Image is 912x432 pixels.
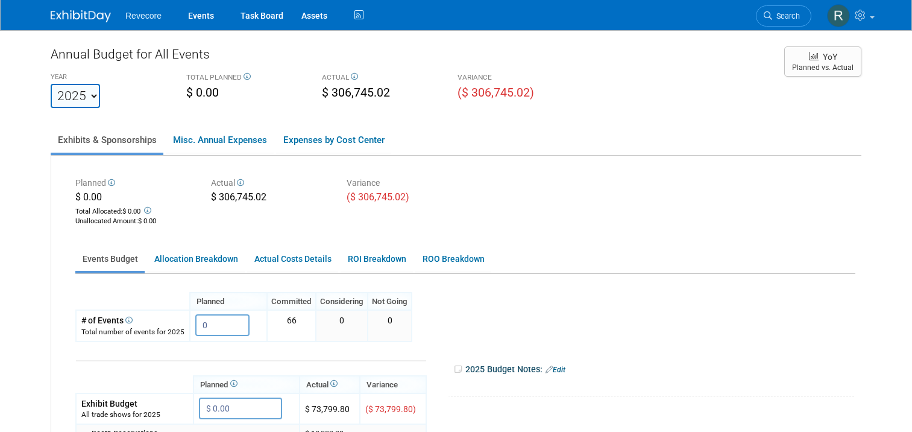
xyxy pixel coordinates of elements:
[823,52,837,62] span: YoY
[453,360,854,379] div: 2025 Budget Notes:
[360,376,426,393] th: Variance
[186,86,219,100] span: $ 0.00
[186,72,304,84] div: TOTAL PLANNED
[51,45,772,69] div: Annual Budget for All Events
[51,127,163,153] a: Exhibits & Sponsorships
[276,127,391,153] a: Expenses by Cost Center
[322,86,390,100] span: $ 306,745.02
[211,191,329,206] div: $ 306,745.02
[341,247,413,271] a: ROI Breakdown
[458,86,534,100] span: ($ 306,745.02)
[147,247,245,271] a: Allocation Breakdown
[190,293,267,310] th: Planned
[784,46,861,77] button: YoY Planned vs. Actual
[368,310,412,341] td: 0
[415,247,491,271] a: ROO Breakdown
[546,366,565,374] a: Edit
[193,376,300,393] th: Planned
[316,310,368,341] td: 0
[75,191,102,203] span: $ 0.00
[300,376,360,393] th: Actual
[75,247,145,271] a: Events Budget
[368,293,412,310] th: Not Going
[365,404,416,414] span: ($ 73,799.80)
[347,191,409,203] span: ($ 306,745.02)
[75,177,193,191] div: Planned
[772,11,800,21] span: Search
[300,393,360,424] td: $ 73,799.80
[122,208,140,215] span: $ 0.00
[75,217,193,226] div: :
[81,327,184,337] div: Total number of events for 2025
[211,177,329,191] div: Actual
[166,127,274,153] a: Misc. Annual Expenses
[347,177,464,191] div: Variance
[81,398,188,410] div: Exhibit Budget
[267,310,316,341] td: 66
[125,11,162,21] span: Revecore
[138,217,156,225] span: $ 0.00
[316,293,368,310] th: Considering
[75,217,136,225] span: Unallocated Amount
[267,293,316,310] th: Committed
[322,72,439,84] div: ACTUAL
[81,314,184,326] div: # of Events
[247,247,338,271] a: Actual Costs Details
[51,10,111,22] img: ExhibitDay
[756,5,811,27] a: Search
[75,205,193,217] div: Total Allocated:
[458,72,575,84] div: VARIANCE
[81,410,188,420] div: All trade shows for 2025
[51,72,168,84] div: YEAR
[827,4,850,27] img: Rachael Sires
